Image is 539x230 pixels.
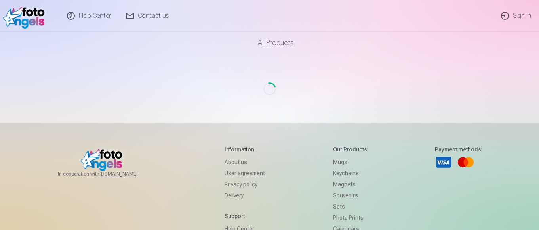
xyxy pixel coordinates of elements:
h5: Information [225,146,265,153]
a: Magnets [333,179,367,190]
h5: Our products [333,146,367,153]
a: All products [236,32,303,54]
a: Photo prints [333,212,367,223]
a: Delivery [225,190,265,201]
a: Mastercard [457,153,474,171]
h5: Support [225,212,265,220]
a: Sets [333,201,367,212]
a: Privacy policy [225,179,265,190]
a: Visa [435,153,452,171]
a: Mugs [333,157,367,168]
a: Keychains [333,168,367,179]
a: User agreement [225,168,265,179]
span: In cooperation with [58,171,157,177]
a: Souvenirs [333,190,367,201]
a: About us [225,157,265,168]
img: /fa1 [3,3,49,29]
a: [DOMAIN_NAME] [99,171,157,177]
h5: Payment methods [435,146,481,153]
